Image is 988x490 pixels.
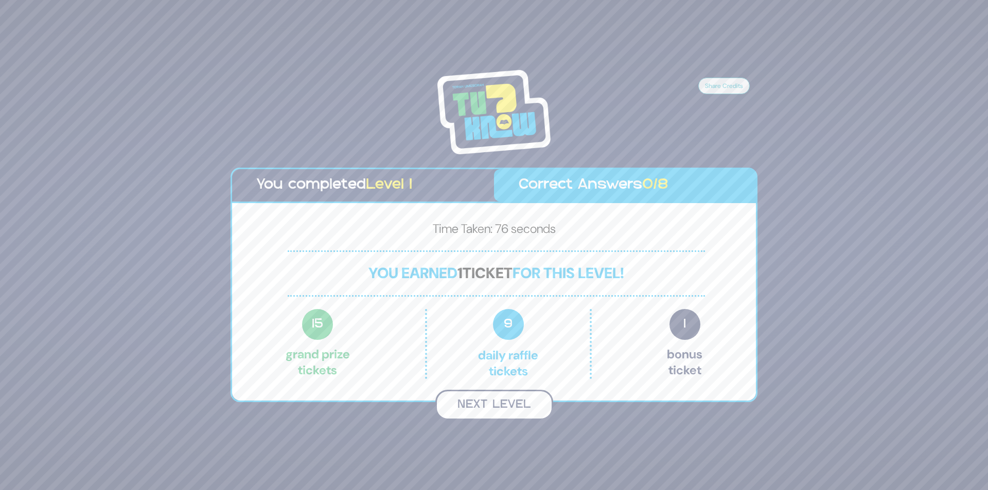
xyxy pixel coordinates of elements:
[463,263,513,283] span: ticket
[519,174,731,196] p: Correct Answers
[667,309,702,379] p: Bonus ticket
[249,220,739,242] p: Time Taken: 76 seconds
[669,309,700,340] span: 1
[437,70,551,154] img: Tournament Logo
[642,178,668,192] span: 0/8
[449,309,568,379] p: Daily Raffle tickets
[368,263,624,283] span: You earned for this level!
[286,309,350,379] p: Grand Prize tickets
[493,309,524,340] span: 9
[302,309,333,340] span: 15
[457,263,463,283] span: 1
[435,390,553,420] button: Next Level
[698,78,750,94] button: Share Credits
[366,178,412,192] span: Level 1
[257,174,469,196] p: You completed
